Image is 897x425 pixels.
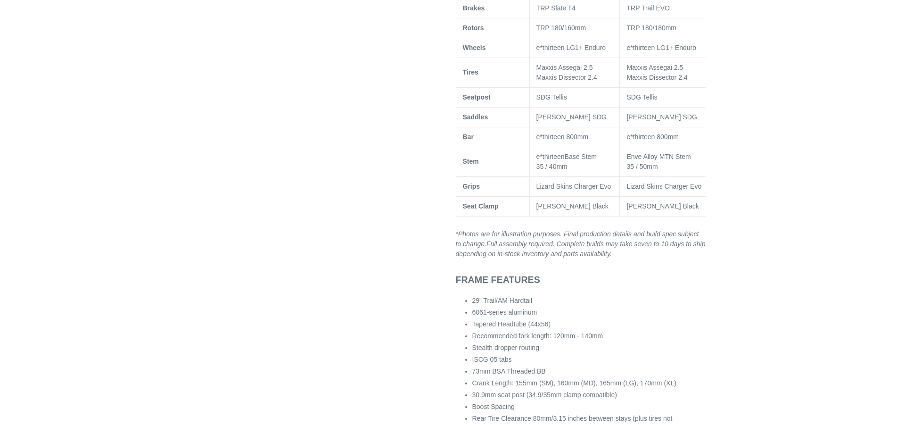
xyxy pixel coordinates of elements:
[626,74,687,81] span: Maxxis Dissector 2.4
[626,113,697,121] span: [PERSON_NAME] SDG
[536,133,589,141] span: e*thirteen 800mm
[472,403,515,410] span: Boost Spacing
[536,153,565,160] span: e*thirteen
[463,4,485,12] b: Brakes
[626,23,707,33] p: TRP 180/180mm
[463,113,488,121] b: Saddles
[463,202,499,210] b: Seat Clamp
[463,93,491,101] b: Seatpost
[463,133,474,141] b: Bar
[536,44,606,51] span: e*thirteen LG1+ Enduro
[472,297,533,304] span: 29” Trail/AM Hardtail
[626,93,657,101] span: SDG Tellis
[472,379,676,387] span: Crank Length: 155mm (SM), 160mm (MD), 165mm (LG), 170mm (XL)
[472,391,617,399] span: 30.9mm seat post (34.9/35mm clamp compatible)
[472,356,512,363] span: ISCG 05 tabs
[456,240,706,258] em: Complete builds may take seven to 10 days to ship depending on in-stock inventory and parts avail...
[529,176,620,196] td: Lizard Skins Charger Evo
[463,68,478,76] b: Tires
[472,367,546,375] span: 73mm BSA Threaded BB
[463,158,479,165] b: Stem
[456,240,706,258] span: Full assembly required.
[626,153,691,170] span: Enve Alloy MTN Stem 35 / 50mm
[626,44,696,51] span: e*thirteen LG1+ Enduro
[456,275,540,285] b: FRAME FEATURES
[626,64,683,71] span: Maxxis Assegai 2.5
[529,196,620,216] td: [PERSON_NAME] Black
[463,44,486,51] b: Wheels
[529,18,620,38] td: TRP 180/160mm
[472,320,551,328] span: Tapered Headtube (44x56)
[536,93,567,101] span: SDG Tellis
[472,344,539,351] span: Stealth dropper routing
[626,133,679,141] span: e*thirteen 800mm
[626,183,701,190] span: Lizard Skins Charger Evo
[463,24,484,32] b: Rotors
[472,332,603,340] span: Recommended fork length: 120mm - 140mm
[536,63,613,83] p: Maxxis Assegai 2.5 Maxxis Dissector 2.4
[620,196,714,216] td: [PERSON_NAME] Black
[463,183,480,190] strong: Grips
[536,113,607,121] span: [PERSON_NAME] SDG
[529,147,620,176] td: Base Stem 35 / 40mm
[472,308,537,316] span: 6061-series aluminum
[456,230,706,258] em: *Photos are for illustration purposes. Final production details and build spec subject to change.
